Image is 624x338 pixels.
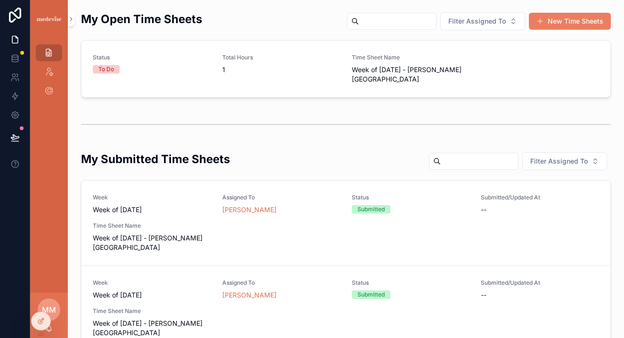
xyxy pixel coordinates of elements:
[93,233,211,252] span: Week of [DATE] - [PERSON_NAME][GEOGRAPHIC_DATA]
[222,290,276,300] a: [PERSON_NAME]
[81,151,230,167] h2: My Submitted Time Sheets
[36,15,62,23] img: App logo
[222,205,276,214] a: [PERSON_NAME]
[98,65,114,74] div: To Do
[352,279,470,287] span: Status
[81,181,610,265] a: WeekWeek of [DATE]Assigned To[PERSON_NAME]StatusSubmittedSubmitted/Updated At--Time Sheet NameWee...
[448,16,506,26] span: Filter Assigned To
[93,194,211,201] span: Week
[481,290,486,300] p: --
[481,279,599,287] span: Submitted/Updated At
[30,38,68,111] div: scrollable content
[357,205,385,214] div: Submitted
[93,222,211,230] span: Time Sheet Name
[352,65,470,84] span: Week of [DATE] - [PERSON_NAME][GEOGRAPHIC_DATA]
[530,157,588,166] span: Filter Assigned To
[481,205,486,214] p: --
[357,290,385,299] div: Submitted
[93,54,211,61] span: Status
[222,194,340,201] span: Assigned To
[222,65,340,74] span: 1
[81,11,202,27] h2: My Open Time Sheets
[440,12,525,30] button: Select Button
[93,290,142,300] span: Week of [DATE]
[93,279,211,287] span: Week
[222,54,340,61] span: Total Hours
[42,304,56,315] span: MM
[93,307,211,315] span: Time Sheet Name
[481,194,599,201] span: Submitted/Updated At
[93,205,142,214] span: Week of [DATE]
[352,54,470,61] span: Time Sheet Name
[81,41,610,97] a: StatusTo DoTotal Hours1Time Sheet NameWeek of [DATE] - [PERSON_NAME][GEOGRAPHIC_DATA]
[93,319,211,338] span: Week of [DATE] - [PERSON_NAME][GEOGRAPHIC_DATA]
[352,194,470,201] span: Status
[522,152,607,170] button: Select Button
[529,13,611,30] button: New Time Sheets
[222,279,340,287] span: Assigned To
